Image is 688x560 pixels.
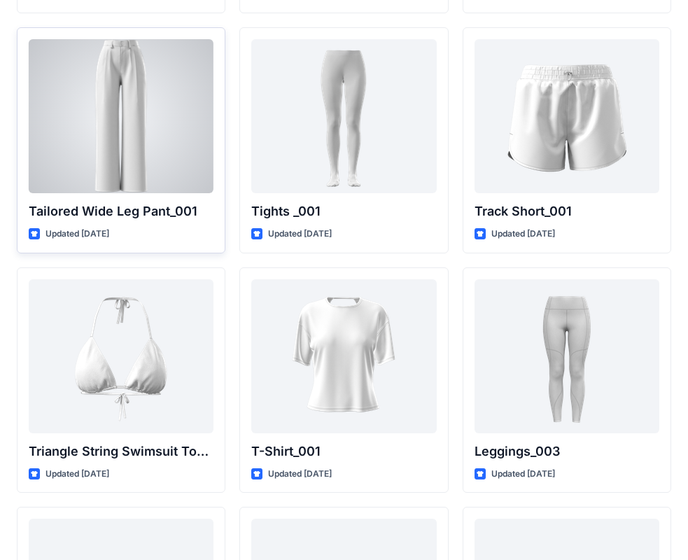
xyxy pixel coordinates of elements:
[29,442,213,461] p: Triangle String Swimsuit Top_001
[29,202,213,221] p: Tailored Wide Leg Pant_001
[491,467,555,482] p: Updated [DATE]
[251,442,436,461] p: T-Shirt_001
[29,279,213,433] a: Triangle String Swimsuit Top_001
[475,202,659,221] p: Track Short_001
[251,202,436,221] p: Tights _001
[45,467,109,482] p: Updated [DATE]
[491,227,555,241] p: Updated [DATE]
[268,227,332,241] p: Updated [DATE]
[475,442,659,461] p: Leggings_003
[268,467,332,482] p: Updated [DATE]
[475,39,659,193] a: Track Short_001
[45,227,109,241] p: Updated [DATE]
[29,39,213,193] a: Tailored Wide Leg Pant_001
[251,39,436,193] a: Tights _001
[251,279,436,433] a: T-Shirt_001
[475,279,659,433] a: Leggings_003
